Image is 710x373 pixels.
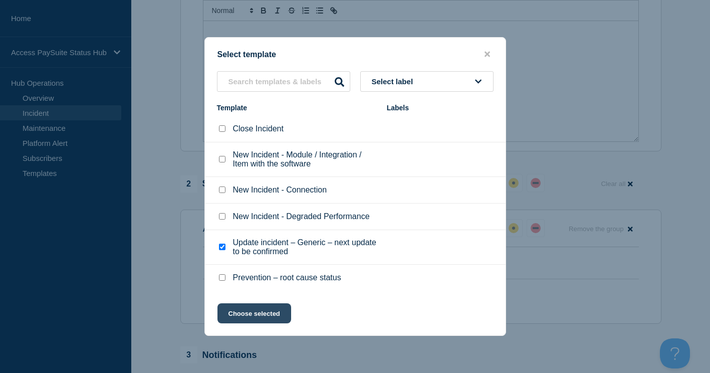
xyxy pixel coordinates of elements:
[219,125,225,132] input: Close Incident checkbox
[233,185,327,195] p: New Incident - Connection
[219,244,225,250] input: Update incident – Generic – next update to be confirmed checkbox
[387,104,494,112] div: Labels
[482,50,493,59] button: close button
[233,212,370,221] p: New Incident - Degraded Performance
[233,273,341,282] p: Prevention – root cause status
[217,71,350,92] input: Search templates & labels
[233,150,377,168] p: New Incident - Module / Integration / Item with the software
[205,50,506,59] div: Select template
[219,274,225,281] input: Prevention – root cause status checkbox
[372,77,417,86] span: Select label
[360,71,494,92] button: Select label
[217,303,291,323] button: Choose selected
[217,104,377,112] div: Template
[219,156,225,162] input: New Incident - Module / Integration / Item with the software checkbox
[233,124,284,133] p: Close Incident
[219,186,225,193] input: New Incident - Connection checkbox
[219,213,225,220] input: New Incident - Degraded Performance checkbox
[233,238,377,256] p: Update incident – Generic – next update to be confirmed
